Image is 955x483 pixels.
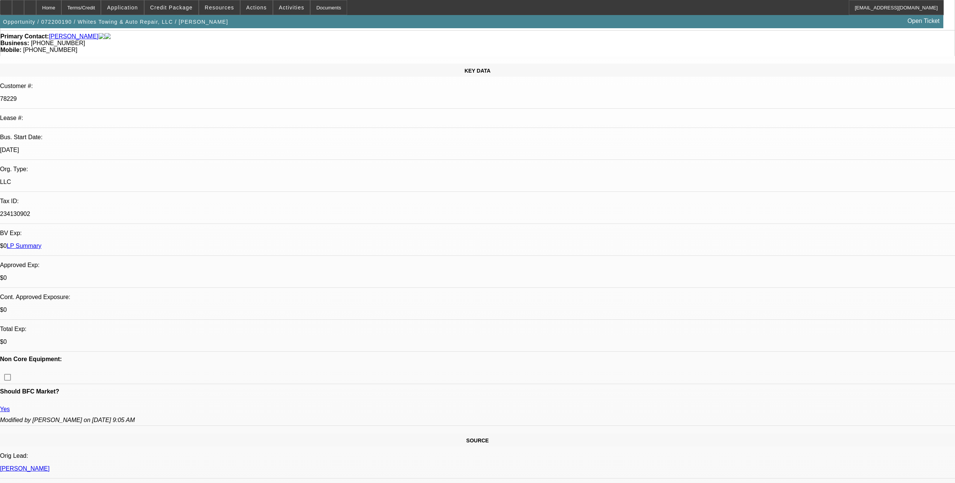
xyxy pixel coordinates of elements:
[3,19,228,25] span: Opportunity / 072200190 / Whites Towing & Auto Repair, LLC / [PERSON_NAME]
[23,47,77,53] span: [PHONE_NUMBER]
[205,5,234,11] span: Resources
[466,437,489,444] span: SOURCE
[49,33,99,40] a: [PERSON_NAME]
[150,5,193,11] span: Credit Package
[241,0,273,15] button: Actions
[246,5,267,11] span: Actions
[145,0,198,15] button: Credit Package
[905,15,943,27] a: Open Ticket
[7,243,41,249] a: LP Summary
[199,0,240,15] button: Resources
[31,40,85,46] span: [PHONE_NUMBER]
[105,33,111,40] img: linkedin-icon.png
[0,47,21,53] strong: Mobile:
[273,0,310,15] button: Activities
[107,5,138,11] span: Application
[0,40,29,46] strong: Business:
[279,5,305,11] span: Activities
[0,33,49,40] strong: Primary Contact:
[101,0,143,15] button: Application
[99,33,105,40] img: facebook-icon.png
[465,68,490,74] span: KEY DATA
